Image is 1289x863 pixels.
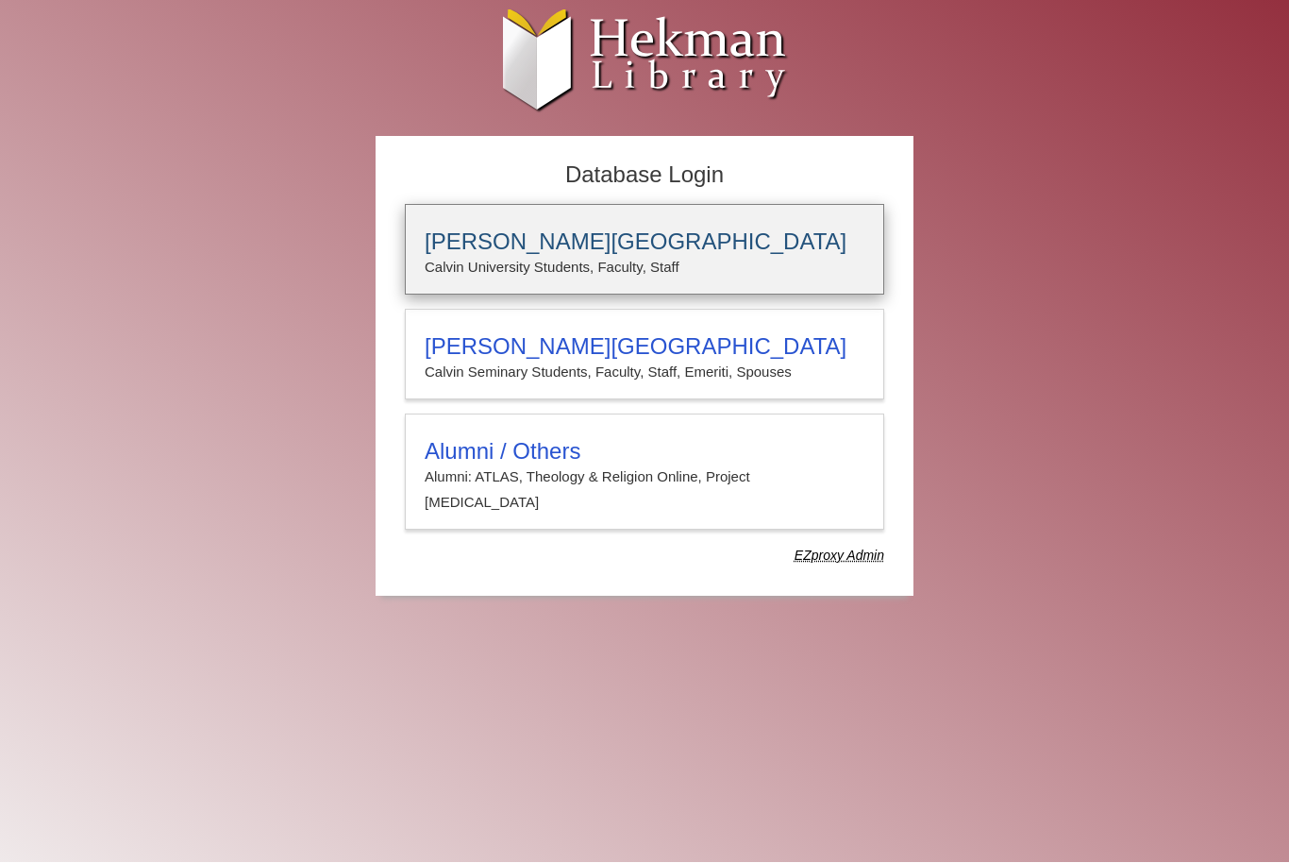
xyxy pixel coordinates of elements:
[425,465,864,516] p: Alumni: ATLAS, Theology & Religion Online, Project [MEDICAL_DATA]
[395,157,894,195] h2: Database Login
[425,439,864,465] h3: Alumni / Others
[425,361,864,385] p: Calvin Seminary Students, Faculty, Staff, Emeriti, Spouses
[425,229,864,256] h3: [PERSON_NAME][GEOGRAPHIC_DATA]
[425,256,864,280] p: Calvin University Students, Faculty, Staff
[425,439,864,516] summary: Alumni / OthersAlumni: ATLAS, Theology & Religion Online, Project [MEDICAL_DATA]
[795,549,884,564] dfn: Use Alumni login
[405,205,884,296] a: [PERSON_NAME][GEOGRAPHIC_DATA]Calvin University Students, Faculty, Staff
[405,310,884,400] a: [PERSON_NAME][GEOGRAPHIC_DATA]Calvin Seminary Students, Faculty, Staff, Emeriti, Spouses
[425,334,864,361] h3: [PERSON_NAME][GEOGRAPHIC_DATA]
